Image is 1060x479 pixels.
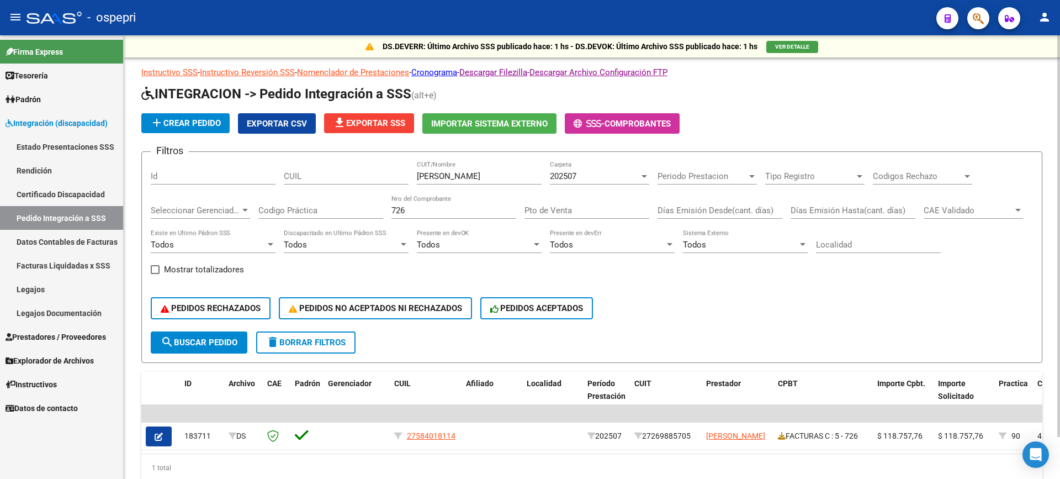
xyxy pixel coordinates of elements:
span: CUIL [394,379,411,388]
datatable-header-cell: CAE [263,372,290,420]
button: -Comprobantes [565,113,680,134]
span: PEDIDOS ACEPTADOS [490,303,584,313]
span: Instructivos [6,378,57,391]
div: 202507 [587,430,626,443]
span: Importe Cpbt. [877,379,925,388]
span: VER DETALLE [775,44,809,50]
span: Codigos Rechazo [873,171,962,181]
span: PEDIDOS RECHAZADOS [161,303,261,313]
button: Borrar Filtros [256,331,356,354]
span: ID [184,379,192,388]
span: Todos [417,240,440,250]
span: Periodo Prestacion [658,171,747,181]
span: Localidad [527,379,561,388]
span: Tipo Registro [765,171,855,181]
span: CPBT [778,379,798,388]
span: $ 118.757,76 [877,431,923,440]
span: $ 118.757,76 [938,431,983,440]
span: Exportar SSS [333,118,405,128]
span: Datos de contacto [6,402,78,414]
span: Exportar CSV [247,119,307,129]
span: Todos [151,240,174,250]
div: Open Intercom Messenger [1022,441,1049,468]
span: Archivo [229,379,255,388]
span: Buscar Pedido [161,338,237,348]
a: Descargar Archivo Configuración FTP [529,67,667,77]
mat-icon: add [150,116,163,129]
span: Afiliado [466,379,494,388]
span: Crear Pedido [150,118,221,128]
datatable-header-cell: Localidad [522,372,583,420]
a: Nomenclador de Prestaciones [297,67,409,77]
div: 183711 [184,430,220,443]
button: Exportar SSS [324,113,414,133]
button: VER DETALLE [766,41,818,53]
span: 4 [1037,431,1042,440]
button: Exportar CSV [238,113,316,134]
datatable-header-cell: ID [180,372,224,420]
div: FACTURAS C : 5 - 726 [778,430,868,443]
span: - [574,119,605,129]
mat-icon: person [1038,10,1051,24]
datatable-header-cell: Afiliado [462,372,522,420]
span: CUIT [634,379,651,388]
span: CAE [267,379,282,388]
span: Prestador [706,379,741,388]
datatable-header-cell: Archivo [224,372,263,420]
div: 27269885705 [634,430,697,443]
span: INTEGRACION -> Pedido Integración a SSS [141,86,411,102]
span: Todos [284,240,307,250]
button: PEDIDOS RECHAZADOS [151,297,271,319]
span: Borrar Filtros [266,338,346,348]
span: Explorador de Archivos [6,355,94,367]
span: Todos [683,240,706,250]
span: 202507 [550,171,576,181]
span: Comprobantes [605,119,671,129]
span: Padrón [6,93,41,106]
span: Gerenciador [328,379,372,388]
span: 27584018114 [407,431,455,440]
span: - ospepri [87,6,136,30]
span: Padrón [295,379,320,388]
span: Practica [999,379,1028,388]
span: 90 [1011,431,1020,440]
datatable-header-cell: Practica [994,372,1033,420]
mat-icon: file_download [333,116,346,129]
button: Buscar Pedido [151,331,247,354]
p: DS.DEVERR: Último Archivo SSS publicado hace: 1 hs - DS.DEVOK: Último Archivo SSS publicado hace:... [383,40,757,52]
button: Crear Pedido [141,113,230,133]
span: Tesorería [6,70,48,82]
a: Instructivo Reversión SSS [200,67,295,77]
span: Todos [550,240,573,250]
datatable-header-cell: CUIL [390,372,462,420]
p: - - - - - [141,66,1042,78]
button: Importar Sistema Externo [422,113,556,134]
mat-icon: search [161,335,174,349]
span: CAE Validado [924,206,1013,215]
a: Instructivo SSS [141,67,198,77]
a: Descargar Filezilla [459,67,527,77]
datatable-header-cell: Prestador [702,372,773,420]
span: Firma Express [6,46,63,58]
mat-icon: menu [9,10,22,24]
div: DS [229,430,258,443]
datatable-header-cell: Gerenciador [324,372,390,420]
a: Cronograma [411,67,457,77]
datatable-header-cell: Importe Cpbt. [873,372,934,420]
span: (alt+e) [411,90,437,101]
datatable-header-cell: Importe Solicitado [934,372,994,420]
span: [PERSON_NAME] [706,431,765,440]
span: Importar Sistema Externo [431,119,548,129]
button: PEDIDOS NO ACEPTADOS NI RECHAZADOS [279,297,472,319]
span: Mostrar totalizadores [164,263,244,276]
datatable-header-cell: Período Prestación [583,372,630,420]
datatable-header-cell: Padrón [290,372,324,420]
span: PEDIDOS NO ACEPTADOS NI RECHAZADOS [289,303,462,313]
h3: Filtros [151,143,189,159]
mat-icon: delete [266,335,279,349]
span: Integración (discapacidad) [6,117,108,129]
span: Período Prestación [587,379,626,401]
span: Prestadores / Proveedores [6,331,106,343]
span: Seleccionar Gerenciador [151,206,240,215]
button: PEDIDOS ACEPTADOS [480,297,593,319]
